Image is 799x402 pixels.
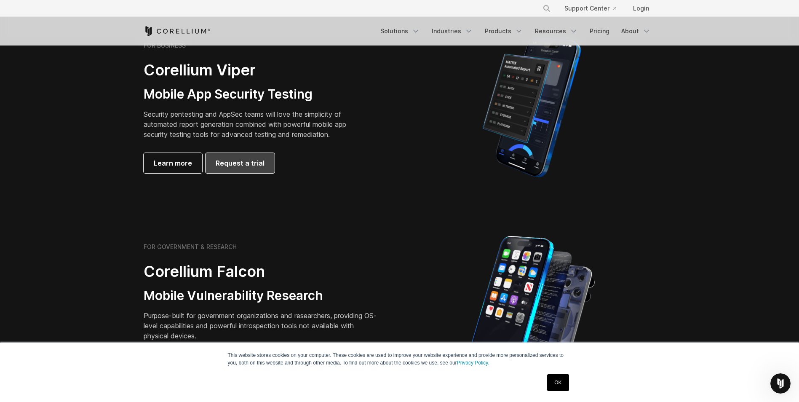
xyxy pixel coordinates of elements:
[616,24,656,39] a: About
[144,311,379,341] p: Purpose-built for government organizations and researchers, providing OS-level capabilities and p...
[427,24,478,39] a: Industries
[144,262,379,281] h2: Corellium Falcon
[154,158,192,168] span: Learn more
[144,243,237,251] h6: FOR GOVERNMENT & RESEARCH
[144,153,202,173] a: Learn more
[228,351,572,367] p: This website stores cookies on your computer. These cookies are used to improve your website expe...
[375,24,656,39] div: Navigation Menu
[468,235,595,383] img: iPhone model separated into the mechanics used to build the physical device.
[144,26,211,36] a: Corellium Home
[216,158,265,168] span: Request a trial
[585,24,615,39] a: Pricing
[375,24,425,39] a: Solutions
[144,61,359,80] h2: Corellium Viper
[558,1,623,16] a: Support Center
[468,34,595,181] img: Corellium MATRIX automated report on iPhone showing app vulnerability test results across securit...
[770,373,791,394] iframe: Intercom live chat
[530,24,583,39] a: Resources
[547,374,569,391] a: OK
[206,153,275,173] a: Request a trial
[144,86,359,102] h3: Mobile App Security Testing
[457,360,489,366] a: Privacy Policy.
[144,288,379,304] h3: Mobile Vulnerability Research
[532,1,656,16] div: Navigation Menu
[539,1,554,16] button: Search
[480,24,528,39] a: Products
[626,1,656,16] a: Login
[144,109,359,139] p: Security pentesting and AppSec teams will love the simplicity of automated report generation comb...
